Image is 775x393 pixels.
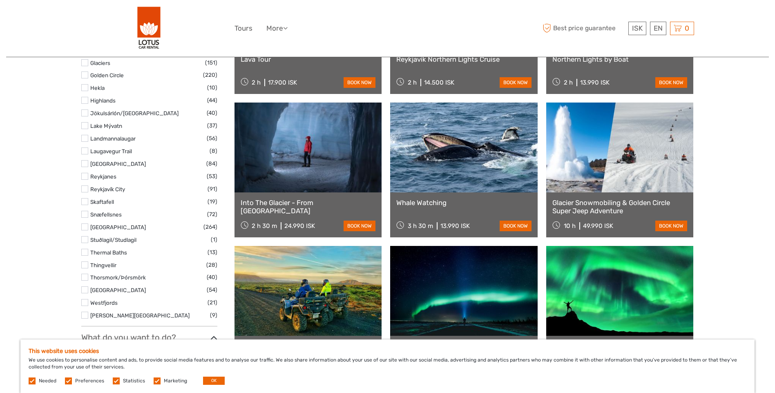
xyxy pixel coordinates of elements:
a: Lake Mývatn [90,123,122,129]
a: Hekla [90,85,105,91]
span: (19) [208,197,217,206]
a: Northern Lights by Boat [552,55,688,63]
a: Glaciers [90,60,110,66]
h5: This website uses cookies [29,348,746,355]
span: (40) [207,108,217,118]
label: Needed [39,377,56,384]
span: (84) [206,159,217,168]
a: [GEOGRAPHIC_DATA] [90,287,146,293]
a: Thermal Baths [90,249,127,256]
span: (40) [207,272,217,282]
span: 2 h [408,79,417,86]
label: Statistics [123,377,145,384]
span: (13) [208,248,217,257]
a: Lava Tour [241,55,376,63]
span: (44) [207,96,217,105]
a: [GEOGRAPHIC_DATA] [90,224,146,230]
a: Thingvellir [90,262,116,268]
a: Reykjanes [90,173,116,180]
span: (91) [208,184,217,194]
a: Reykjavík City [90,186,125,192]
a: book now [344,77,375,88]
span: (9) [210,310,217,320]
a: Stuðlagil/Studlagil [90,237,136,243]
div: 17.900 ISK [268,79,297,86]
span: (8) [210,146,217,156]
a: Thorsmork/Þórsmörk [90,274,146,281]
span: (1) [211,235,217,244]
span: (220) [203,70,217,80]
a: Jökulsárlón/[GEOGRAPHIC_DATA] [90,110,179,116]
span: (72) [207,210,217,219]
span: 2 h [564,79,573,86]
span: (10) [207,83,217,92]
a: book now [344,221,375,231]
span: Best price guarantee [541,22,626,35]
a: Tours [235,22,252,34]
a: book now [655,77,687,88]
label: Marketing [164,377,187,384]
a: Skaftafell [90,199,114,205]
p: We're away right now. Please check back later! [11,14,92,21]
span: (151) [205,58,217,67]
button: OK [203,377,225,385]
span: 2 h [252,79,261,86]
a: book now [500,221,532,231]
span: (53) [207,172,217,181]
label: Preferences [75,377,104,384]
span: 10 h [564,222,576,230]
a: Landmannalaugar [90,135,136,142]
span: (21) [208,298,217,307]
span: 3 h 30 m [408,222,433,230]
a: Snæfellsnes [90,211,122,218]
span: 0 [683,24,690,32]
a: Golden Circle [90,72,124,78]
span: 2 h 30 m [252,222,277,230]
a: book now [500,77,532,88]
div: 13.990 ISK [440,222,470,230]
a: Glacier Snowmobiling & Golden Circle Super Jeep Adventure [552,199,688,215]
div: 14.500 ISK [424,79,454,86]
div: We use cookies to personalise content and ads, to provide social media features and to analyse ou... [20,339,755,393]
span: (264) [203,222,217,232]
span: (56) [207,134,217,143]
div: 13.990 ISK [580,79,610,86]
div: 24.990 ISK [284,222,315,230]
h3: What do you want to do? [81,333,217,342]
a: Reykjavík Northern Lights Cruise [396,55,532,63]
div: EN [650,22,666,35]
button: Open LiveChat chat widget [94,13,104,22]
a: book now [655,221,687,231]
span: ISK [632,24,643,32]
a: Westfjords [90,299,118,306]
a: Laugavegur Trail [90,148,132,154]
span: (28) [206,260,217,270]
span: (37) [207,121,217,130]
a: Highlands [90,97,116,104]
div: 49.990 ISK [583,222,613,230]
a: Whale Watching [396,199,532,207]
a: [PERSON_NAME][GEOGRAPHIC_DATA] [90,312,190,319]
a: More [266,22,288,34]
a: Into The Glacier - From [GEOGRAPHIC_DATA] [241,199,376,215]
a: [GEOGRAPHIC_DATA] [90,161,146,167]
span: (54) [207,285,217,295]
img: 443-e2bd2384-01f0-477a-b1bf-f993e7f52e7d_logo_big.png [137,6,161,51]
